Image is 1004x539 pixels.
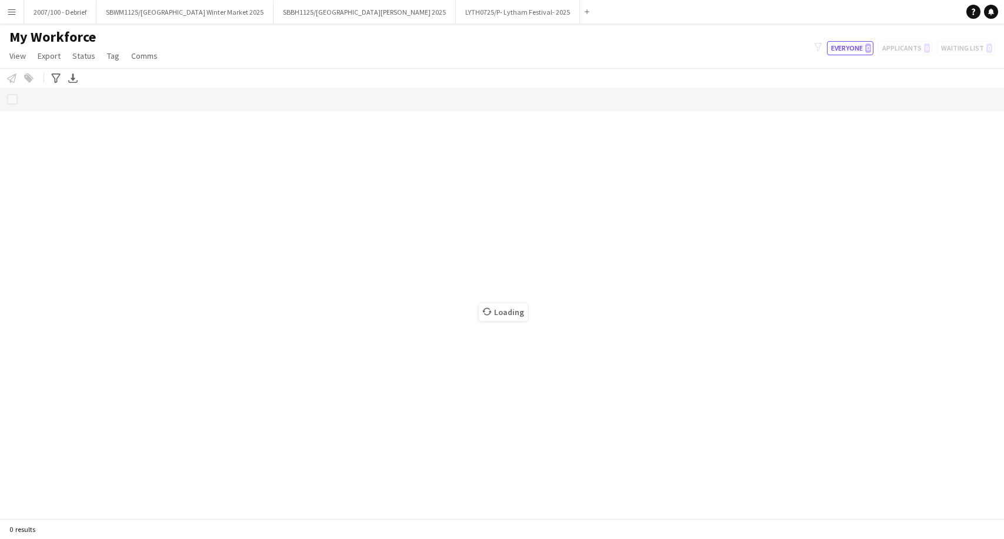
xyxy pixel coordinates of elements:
[9,28,96,46] span: My Workforce
[24,1,96,24] button: 2007/100 - Debrief
[9,51,26,61] span: View
[72,51,95,61] span: Status
[66,71,80,85] app-action-btn: Export XLSX
[131,51,158,61] span: Comms
[49,71,63,85] app-action-btn: Advanced filters
[827,41,873,55] button: Everyone0
[456,1,580,24] button: LYTH0725/P- Lytham Festival- 2025
[865,43,871,53] span: 0
[38,51,61,61] span: Export
[479,303,528,321] span: Loading
[68,48,100,63] a: Status
[107,51,119,61] span: Tag
[5,48,31,63] a: View
[96,1,273,24] button: SBWM1125/[GEOGRAPHIC_DATA] Winter Market 2025
[102,48,124,63] a: Tag
[273,1,456,24] button: SBBH1125/[GEOGRAPHIC_DATA][PERSON_NAME] 2025
[33,48,65,63] a: Export
[126,48,162,63] a: Comms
